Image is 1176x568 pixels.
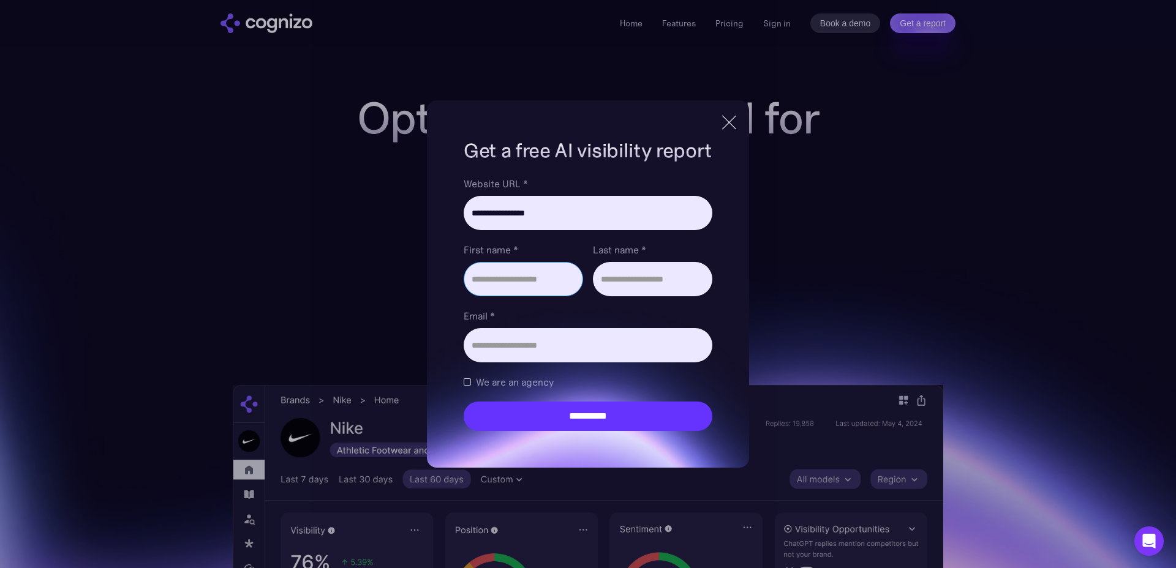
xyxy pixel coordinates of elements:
[464,176,712,191] label: Website URL *
[464,242,583,257] label: First name *
[464,308,712,323] label: Email *
[464,137,712,164] h1: Get a free AI visibility report
[464,176,712,431] form: Brand Report Form
[593,242,712,257] label: Last name *
[476,375,554,389] span: We are an agency
[1134,526,1164,556] div: Open Intercom Messenger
